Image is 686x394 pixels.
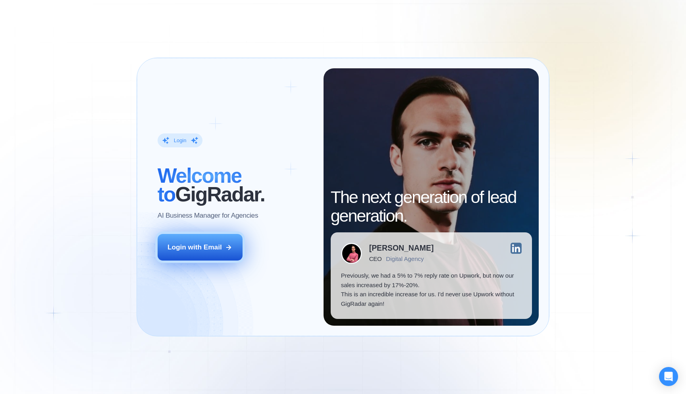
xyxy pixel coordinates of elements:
[158,234,243,261] button: Login with Email
[659,367,678,386] div: Open Intercom Messenger
[386,255,424,262] div: Digital Agency
[168,243,222,252] div: Login with Email
[158,164,241,206] span: Welcome to
[331,188,532,226] h2: The next generation of lead generation.
[158,166,314,204] h2: ‍ GigRadar.
[174,137,187,144] div: Login
[341,271,522,309] p: Previously, we had a 5% to 7% reply rate on Upwork, but now our sales increased by 17%-20%. This ...
[158,211,258,220] p: AI Business Manager for Agencies
[369,244,434,252] div: [PERSON_NAME]
[369,255,382,262] div: CEO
